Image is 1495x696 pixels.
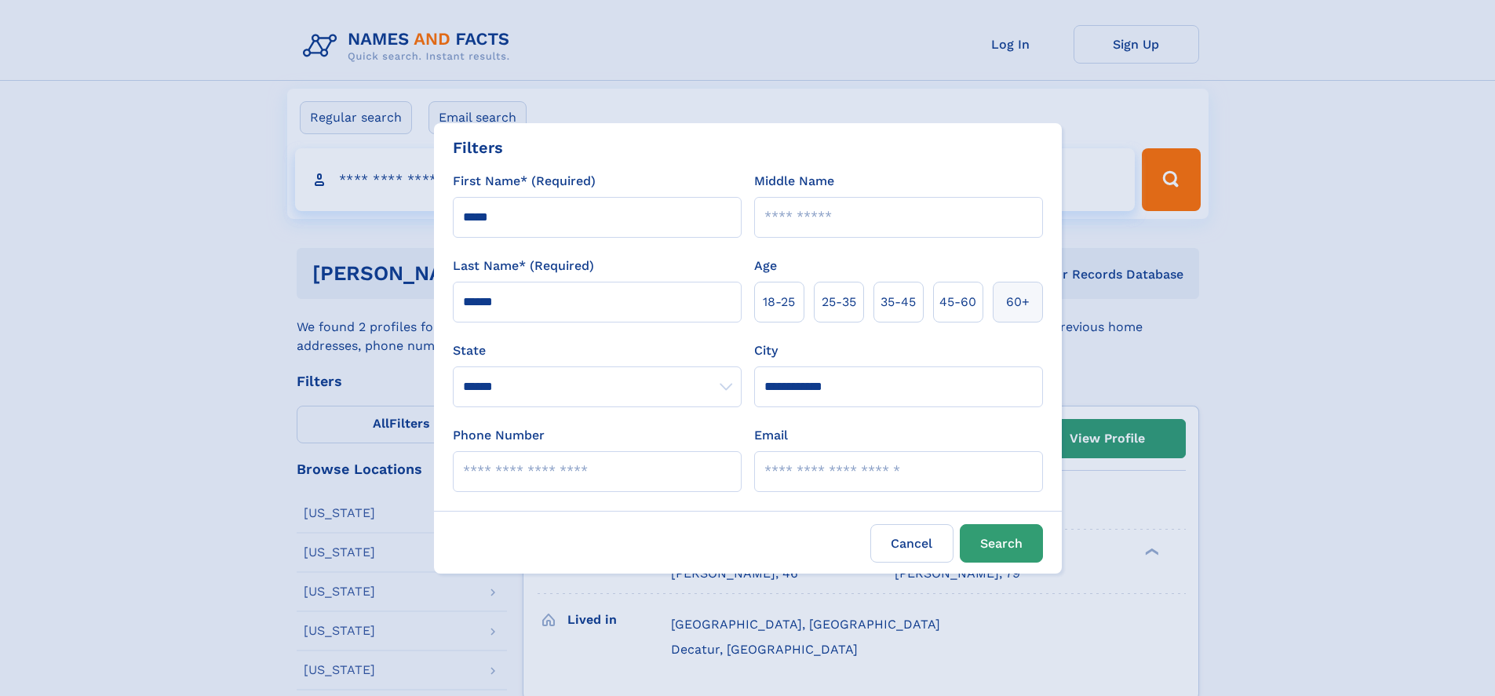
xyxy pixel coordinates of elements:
[763,293,795,312] span: 18‑25
[1006,293,1030,312] span: 60+
[453,172,596,191] label: First Name* (Required)
[960,524,1043,563] button: Search
[453,136,503,159] div: Filters
[754,426,788,445] label: Email
[881,293,916,312] span: 35‑45
[870,524,954,563] label: Cancel
[822,293,856,312] span: 25‑35
[754,257,777,275] label: Age
[939,293,976,312] span: 45‑60
[453,257,594,275] label: Last Name* (Required)
[453,341,742,360] label: State
[453,426,545,445] label: Phone Number
[754,172,834,191] label: Middle Name
[754,341,778,360] label: City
